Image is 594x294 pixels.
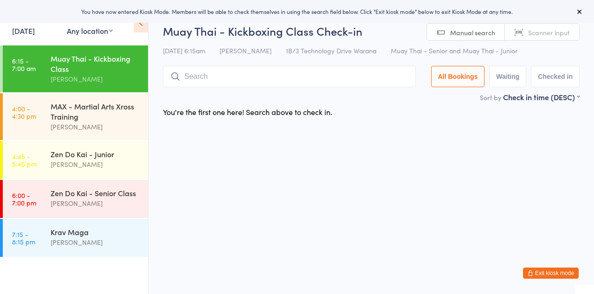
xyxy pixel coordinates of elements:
[163,46,205,55] span: [DATE] 6:15am
[12,26,35,36] a: [DATE]
[3,93,148,140] a: 4:00 -4:30 pmMAX - Martial Arts Xross Training[PERSON_NAME]
[15,7,579,15] div: You have now entered Kiosk Mode. Members will be able to check themselves in using the search fie...
[51,74,140,84] div: [PERSON_NAME]
[528,28,570,37] span: Scanner input
[3,45,148,92] a: 6:15 -7:00 amMuay Thai - Kickboxing Class[PERSON_NAME]
[3,141,148,179] a: 4:45 -5:45 pmZen Do Kai - Junior[PERSON_NAME]
[51,237,140,248] div: [PERSON_NAME]
[163,23,580,38] h2: Muay Thai - Kickboxing Class Check-in
[480,93,501,102] label: Sort by
[12,230,35,245] time: 7:15 - 8:15 pm
[503,92,580,102] div: Check in time (DESC)
[531,66,580,87] button: Checked in
[12,57,36,72] time: 6:15 - 7:00 am
[489,66,526,87] button: Waiting
[51,121,140,132] div: [PERSON_NAME]
[12,153,37,167] time: 4:45 - 5:45 pm
[3,180,148,218] a: 6:00 -7:00 pmZen Do Kai - Senior Class[PERSON_NAME]
[3,219,148,257] a: 7:15 -8:15 pmKrav Maga[PERSON_NAME]
[523,268,579,279] button: Exit kiosk mode
[12,105,36,120] time: 4:00 - 4:30 pm
[51,198,140,209] div: [PERSON_NAME]
[163,66,416,87] input: Search
[51,188,140,198] div: Zen Do Kai - Senior Class
[391,46,517,55] span: Muay Thai - Senior and Muay Thai - Junior
[51,159,140,170] div: [PERSON_NAME]
[286,46,376,55] span: 1B/3 Technology Drive Warana
[450,28,495,37] span: Manual search
[163,107,332,117] div: You're the first one here! Search above to check in.
[431,66,485,87] button: All Bookings
[51,101,140,121] div: MAX - Martial Arts Xross Training
[12,192,36,206] time: 6:00 - 7:00 pm
[67,26,113,36] div: Any location
[51,149,140,159] div: Zen Do Kai - Junior
[220,46,271,55] span: [PERSON_NAME]
[51,53,140,74] div: Muay Thai - Kickboxing Class
[51,227,140,237] div: Krav Maga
